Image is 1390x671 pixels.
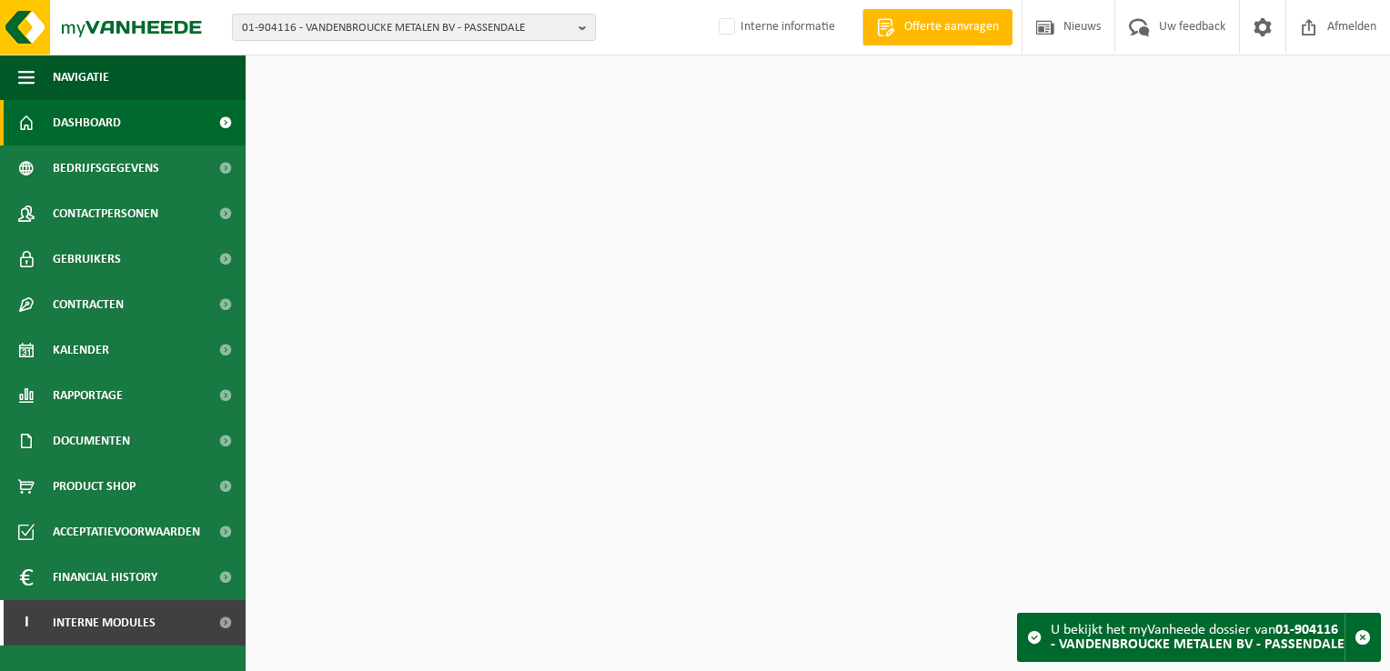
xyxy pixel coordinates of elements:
[715,14,835,41] label: Interne informatie
[1051,614,1345,661] div: U bekijkt het myVanheede dossier van
[53,555,157,600] span: Financial History
[242,15,571,42] span: 01-904116 - VANDENBROUCKE METALEN BV - PASSENDALE
[232,14,596,41] button: 01-904116 - VANDENBROUCKE METALEN BV - PASSENDALE
[53,236,121,282] span: Gebruikers
[1051,623,1345,652] strong: 01-904116 - VANDENBROUCKE METALEN BV - PASSENDALE
[18,600,35,646] span: I
[53,464,136,509] span: Product Shop
[53,282,124,327] span: Contracten
[53,145,159,191] span: Bedrijfsgegevens
[53,509,200,555] span: Acceptatievoorwaarden
[53,327,109,373] span: Kalender
[53,191,158,236] span: Contactpersonen
[900,18,1003,36] span: Offerte aanvragen
[53,418,130,464] span: Documenten
[53,600,156,646] span: Interne modules
[53,373,123,418] span: Rapportage
[862,9,1012,45] a: Offerte aanvragen
[53,55,109,100] span: Navigatie
[53,100,121,145] span: Dashboard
